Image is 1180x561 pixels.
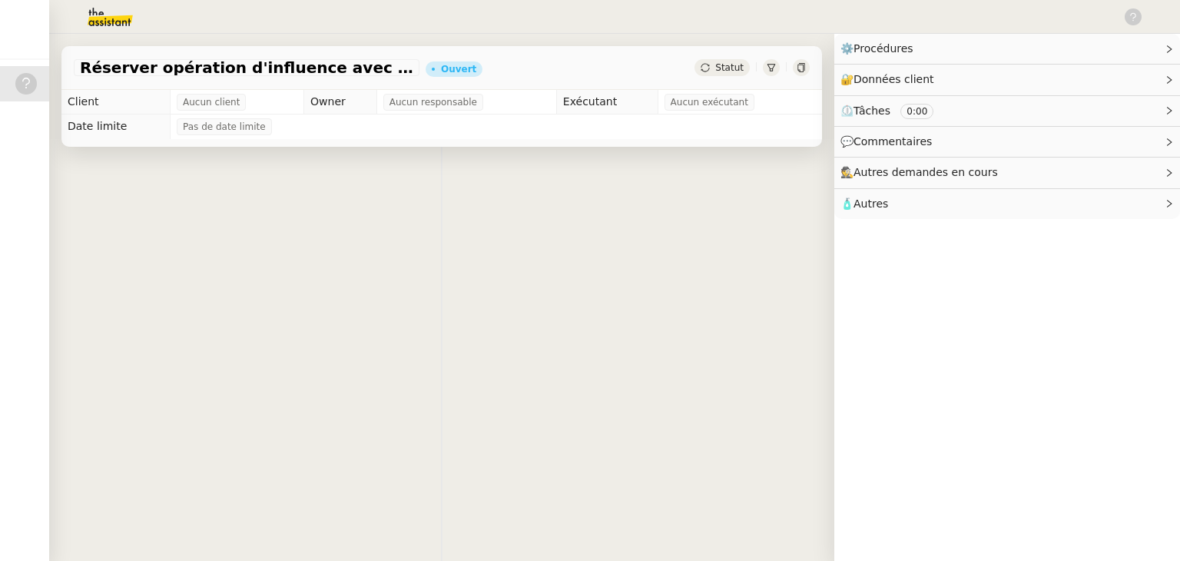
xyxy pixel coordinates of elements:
[441,65,476,74] div: Ouvert
[389,95,477,110] span: Aucun responsable
[840,135,939,148] span: 💬
[715,62,744,73] span: Statut
[854,166,998,178] span: Autres demandes en cours
[834,34,1180,64] div: ⚙️Procédures
[304,90,377,115] td: Owner
[840,198,888,210] span: 🧴
[556,90,658,115] td: Exécutant
[840,71,940,88] span: 🔐
[80,60,413,75] span: Réserver opération d'influence avec [PERSON_NAME]
[854,42,913,55] span: Procédures
[834,127,1180,157] div: 💬Commentaires
[900,104,933,119] nz-tag: 0:00
[834,158,1180,188] div: 🕵️Autres demandes en cours
[183,119,266,134] span: Pas de date limite
[61,115,171,139] td: Date limite
[854,198,888,210] span: Autres
[840,105,946,117] span: ⏲️
[834,96,1180,126] div: ⏲️Tâches 0:00
[61,90,171,115] td: Client
[854,135,932,148] span: Commentaires
[671,95,748,110] span: Aucun exécutant
[834,65,1180,95] div: 🔐Données client
[840,166,1005,178] span: 🕵️
[854,105,890,117] span: Tâches
[183,95,240,110] span: Aucun client
[840,40,920,58] span: ⚙️
[834,189,1180,219] div: 🧴Autres
[854,73,934,85] span: Données client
